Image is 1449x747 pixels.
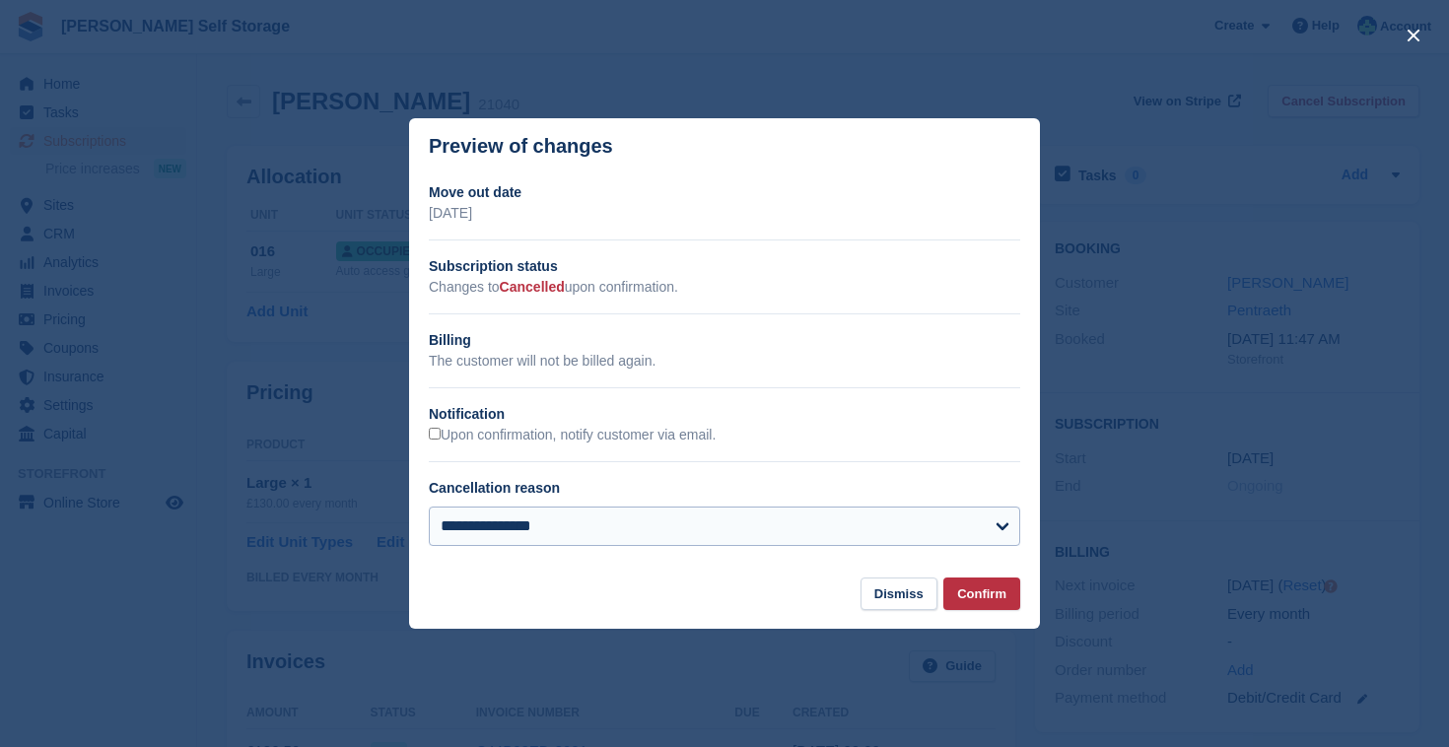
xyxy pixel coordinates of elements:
span: Cancelled [500,279,565,295]
h2: Billing [429,330,1020,351]
p: [DATE] [429,203,1020,224]
input: Upon confirmation, notify customer via email. [429,428,441,440]
h2: Move out date [429,182,1020,203]
label: Cancellation reason [429,480,560,496]
p: Changes to upon confirmation. [429,277,1020,298]
h2: Notification [429,404,1020,425]
p: Preview of changes [429,135,613,158]
button: close [1398,20,1429,51]
button: Dismiss [861,577,937,610]
label: Upon confirmation, notify customer via email. [429,427,716,444]
button: Confirm [943,577,1020,610]
h2: Subscription status [429,256,1020,277]
p: The customer will not be billed again. [429,351,1020,372]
